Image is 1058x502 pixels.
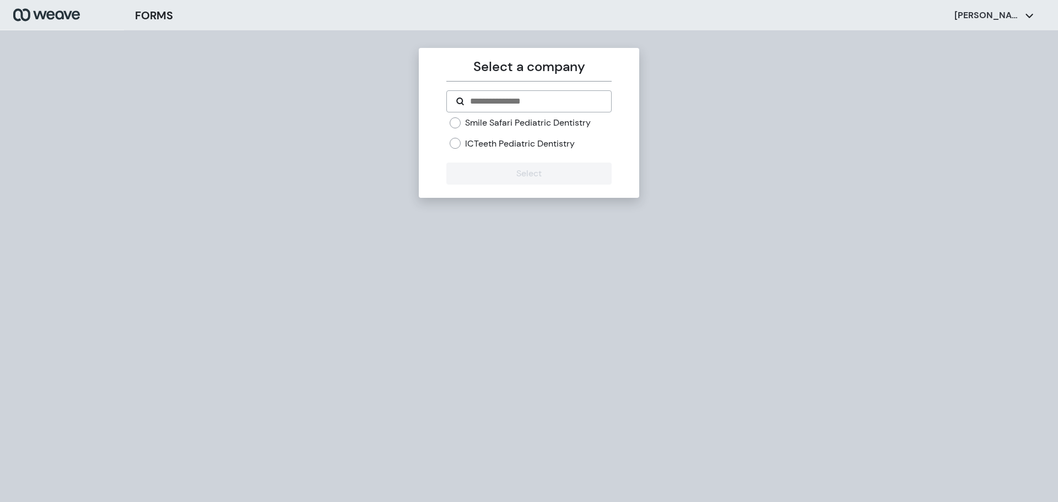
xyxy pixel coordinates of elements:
[465,138,575,150] label: ICTeeth Pediatric Dentistry
[469,95,602,108] input: Search
[446,163,611,185] button: Select
[954,9,1021,21] p: [PERSON_NAME]
[135,7,173,24] h3: FORMS
[465,117,591,129] label: Smile Safari Pediatric Dentistry
[446,57,611,77] p: Select a company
